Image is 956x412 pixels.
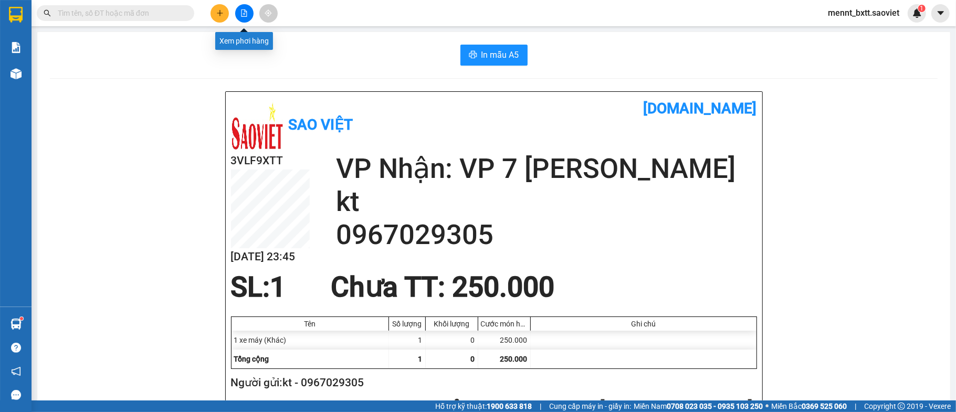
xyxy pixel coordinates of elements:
[234,355,269,363] span: Tổng cộng
[270,271,286,303] span: 1
[920,5,923,12] span: 1
[336,185,757,218] h2: kt
[898,403,905,410] span: copyright
[235,4,254,23] button: file-add
[55,61,254,127] h2: VP Nhận: VP 7 [PERSON_NAME]
[58,7,182,19] input: Tìm tên, số ĐT hoặc mã đơn
[435,400,532,412] span: Hỗ trợ kỹ thuật:
[426,331,478,350] div: 0
[11,366,21,376] span: notification
[64,25,128,42] b: Sao Việt
[481,48,519,61] span: In mẫu A5
[289,116,353,133] b: Sao Việt
[820,6,908,19] span: mennt_bxtt.saoviet
[231,248,310,266] h2: [DATE] 23:45
[336,152,757,185] h2: VP Nhận: VP 7 [PERSON_NAME]
[644,100,757,117] b: [DOMAIN_NAME]
[9,7,23,23] img: logo-vxr
[10,319,22,330] img: warehouse-icon
[634,400,763,412] span: Miền Nam
[460,45,528,66] button: printerIn mẫu A5
[931,4,950,23] button: caret-down
[487,402,532,410] strong: 1900 633 818
[265,9,272,17] span: aim
[389,331,426,350] div: 1
[10,68,22,79] img: warehouse-icon
[418,355,423,363] span: 1
[11,343,21,353] span: question-circle
[44,9,51,17] span: search
[540,400,541,412] span: |
[802,402,847,410] strong: 0369 525 060
[918,5,926,12] sup: 1
[549,400,631,412] span: Cung cấp máy in - giấy in:
[10,42,22,53] img: solution-icon
[240,9,248,17] span: file-add
[469,50,477,60] span: printer
[478,331,531,350] div: 250.000
[855,400,856,412] span: |
[211,4,229,23] button: plus
[6,61,85,78] h2: 3VLF9XTT
[428,320,475,328] div: Khối lượng
[6,8,58,61] img: logo.jpg
[771,400,847,412] span: Miền Bắc
[231,152,310,170] h2: 3VLF9XTT
[336,218,757,251] h2: 0967029305
[231,374,753,392] h2: Người gửi: kt - 0967029305
[481,320,528,328] div: Cước món hàng
[231,100,283,152] img: logo.jpg
[392,320,423,328] div: Số lượng
[667,402,763,410] strong: 0708 023 035 - 0935 103 250
[231,271,270,303] span: SL:
[234,320,386,328] div: Tên
[215,32,273,50] div: Xem phơi hàng
[471,355,475,363] span: 0
[765,404,769,408] span: ⚪️
[533,320,754,328] div: Ghi chú
[216,9,224,17] span: plus
[259,4,278,23] button: aim
[232,331,389,350] div: 1 xe máy (Khác)
[500,355,528,363] span: 250.000
[20,317,23,320] sup: 1
[936,8,946,18] span: caret-down
[324,271,561,303] div: Chưa TT : 250.000
[140,8,254,26] b: [DOMAIN_NAME]
[11,390,21,400] span: message
[912,8,922,18] img: icon-new-feature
